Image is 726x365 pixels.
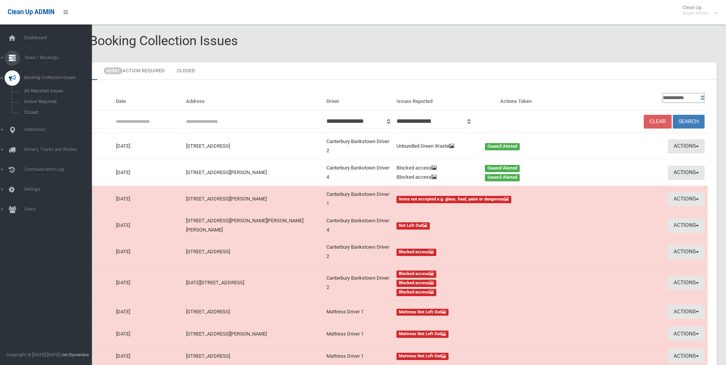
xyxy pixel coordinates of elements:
[323,89,393,110] th: Driver
[679,5,716,16] span: Clean Up
[113,160,183,186] td: [DATE]
[113,186,183,212] td: [DATE]
[668,245,705,259] button: Actions
[22,110,91,115] span: Closed
[98,62,170,80] a: 65961Action Required
[392,163,480,173] div: Blocked access
[6,352,60,357] span: Copyright © [DATE]-[DATE]
[396,221,564,230] a: Not Left Out
[396,307,564,316] a: Mattress Not Left Out
[323,265,393,301] td: Canterbury Bankstown Driver 2
[396,353,449,360] span: Mattress Not Left Out
[396,331,449,338] span: Mattress Not Left Out
[183,265,323,301] td: [DATE][STREET_ADDRESS]
[22,88,91,94] span: All Reported Issues
[183,323,323,345] td: [STREET_ADDRESS][PERSON_NAME]
[183,89,323,110] th: Address
[183,301,323,323] td: [STREET_ADDRESS]
[22,35,98,41] span: Dashboard
[396,289,437,296] span: Blocked access
[113,301,183,323] td: [DATE]
[113,265,183,301] td: [DATE]
[396,196,512,203] span: Items not accepted e.g. glass, food, paint or dangerous
[113,239,183,265] td: [DATE]
[113,89,183,110] th: Date
[668,218,705,233] button: Actions
[323,239,393,265] td: Canterbury Bankstown Driver 2
[485,165,520,172] span: Council Alerted
[104,67,122,74] span: 65961
[183,239,323,265] td: [STREET_ADDRESS]
[113,323,183,345] td: [DATE]
[396,270,437,278] span: Blocked access
[396,163,564,182] a: Blocked access Council Alerted Blocked access Council Alerted
[396,142,564,151] a: Unbundled Green Waste Council Alerted
[323,160,393,186] td: Canterbury Bankstown Driver 4
[22,147,98,152] span: Drivers, Trucks and Routes
[323,212,393,239] td: Canterbury Bankstown Driver 4
[668,276,705,290] button: Actions
[323,133,393,160] td: Canterbury Bankstown Driver 2
[396,249,437,256] span: Blocked access
[8,8,54,16] span: Clean Up ADMIN
[668,166,705,180] button: Actions
[396,329,564,339] a: Mattress Not Left Out
[497,89,567,110] th: Actions Taken
[668,192,705,206] button: Actions
[183,160,323,186] td: [STREET_ADDRESS][PERSON_NAME]
[113,133,183,160] td: [DATE]
[22,187,98,192] span: Settings
[183,212,323,239] td: [STREET_ADDRESS][PERSON_NAME][PERSON_NAME][PERSON_NAME]
[183,133,323,160] td: [STREET_ADDRESS]
[668,305,705,319] button: Actions
[22,99,91,104] span: Action Required
[644,115,672,129] a: Clear
[22,127,98,132] span: Addresses
[682,10,709,16] small: Super Admin
[485,174,520,181] span: Council Alerted
[323,323,393,345] td: Mattress Driver 1
[34,33,238,48] span: Reported Booking Collection Issues
[392,142,480,151] div: Unbundled Green Waste
[396,309,449,316] span: Mattress Not Left Out
[183,186,323,212] td: [STREET_ADDRESS][PERSON_NAME]
[668,349,705,363] button: Actions
[396,247,564,256] a: Blocked access
[22,75,98,80] span: Booking Collection Issues
[22,207,98,212] span: Users
[323,301,393,323] td: Mattress Driver 1
[668,327,705,341] button: Actions
[392,173,480,182] div: Blocked access
[396,194,564,204] a: Items not accepted e.g. glass, food, paint or dangerous
[22,55,98,60] span: Tasks / Bookings
[393,89,498,110] th: Issues Reported
[668,139,705,153] button: Actions
[485,143,520,150] span: Council Alerted
[396,269,564,297] a: Blocked access Blocked access Blocked access
[113,212,183,239] td: [DATE]
[22,167,98,172] span: Communication Log
[396,280,437,287] span: Blocked access
[673,115,705,129] button: Search
[171,62,201,80] a: Closed
[323,186,393,212] td: Canterbury Bankstown Driver 1
[61,352,89,357] strong: Jet Dynamics
[396,222,430,230] span: Not Left Out
[396,352,564,361] a: Mattress Not Left Out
